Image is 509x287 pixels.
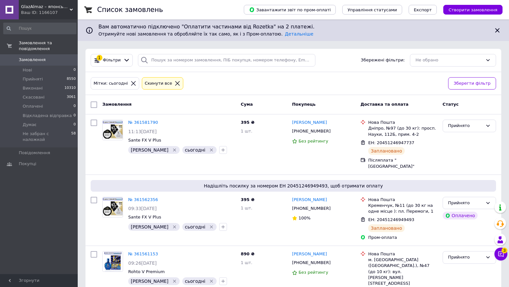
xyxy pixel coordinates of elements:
[241,129,252,133] span: 1 шт.
[209,224,214,229] svg: Видалити мітку
[23,67,32,73] span: Нові
[67,94,76,100] span: 3061
[3,23,76,34] input: Пошук
[23,122,37,128] span: Думає
[347,7,397,12] span: Управління статусами
[67,76,76,82] span: 8550
[71,131,76,143] span: 58
[448,7,497,12] span: Створити замовлення
[292,251,327,257] a: [PERSON_NAME]
[128,138,161,143] a: Sante FX V Plus
[64,85,76,91] span: 10310
[23,103,43,109] span: Оплачені
[448,77,496,90] button: Зберегти фільтр
[185,279,205,284] span: сьогодні
[102,102,131,107] span: Замовлення
[502,248,507,253] span: 3
[361,57,405,63] span: Збережені фільтри:
[292,197,327,203] a: [PERSON_NAME]
[97,6,163,14] h1: Список замовлень
[102,120,123,140] a: Фото товару
[103,57,121,63] span: Фільтри
[292,120,327,126] a: [PERSON_NAME]
[241,251,254,256] span: 890 ₴
[368,203,437,214] div: Кременчук, №11 (до 30 кг на одне місце ): пл. Перемоги, 1
[368,147,405,155] div: Заплановано
[448,200,483,207] div: Прийнято
[443,102,459,107] span: Статус
[368,224,405,232] div: Заплановано
[409,5,437,15] button: Експорт
[368,140,414,145] span: ЕН: 20451246947737
[292,206,331,211] span: [PHONE_NUMBER]
[96,55,102,61] div: 1
[19,161,36,167] span: Покупці
[241,120,254,125] span: 395 ₴
[292,260,331,265] span: [PHONE_NUMBER]
[241,206,252,210] span: 1 шт.
[185,147,205,153] span: сьогодні
[241,197,254,202] span: 395 ₴
[21,4,70,10] span: GlazAlmaz – японські краплі для очей
[23,94,45,100] span: Скасовані
[368,197,437,203] div: Нова Пошта
[285,31,313,37] a: Детальніше
[92,80,129,87] div: Мітки: сьогодні
[172,279,177,284] svg: Видалити мітку
[128,197,158,202] a: № 361562356
[128,215,161,219] span: Sante FX V Plus
[244,5,336,15] button: Завантажити звіт по пром-оплаті
[368,235,437,240] div: Пром-оплата
[128,129,157,134] span: 11:13[DATE]
[131,147,168,153] span: [PERSON_NAME]
[414,7,432,12] span: Експорт
[437,7,503,12] a: Створити замовлення
[102,251,123,272] a: Фото товару
[368,217,414,222] span: ЕН: 20451246949493
[299,139,328,143] span: Без рейтингу
[19,150,50,156] span: Повідомлення
[185,224,205,229] span: сьогодні
[443,212,478,219] div: Оплачено
[21,10,78,16] div: Ваш ID: 1166107
[74,122,76,128] span: 0
[98,31,313,37] span: Отримуйте нові замовлення та обробляйте їх так само, як і з Пром-оплатою.
[128,206,157,211] span: 09:33[DATE]
[448,122,483,129] div: Прийнято
[103,120,123,140] img: Фото товару
[23,85,43,91] span: Виконані
[128,260,157,266] span: 09:26[DATE]
[292,102,316,107] span: Покупець
[342,5,402,15] button: Управління статусами
[360,102,408,107] span: Доставка та оплата
[172,147,177,153] svg: Видалити мітку
[131,279,168,284] span: [PERSON_NAME]
[74,103,76,109] span: 0
[143,80,174,87] div: Cкинути все
[368,251,437,257] div: Нова Пошта
[299,270,328,275] span: Без рейтингу
[128,269,165,274] a: Rohto V Premium
[131,224,168,229] span: [PERSON_NAME]
[74,113,76,119] span: 0
[415,57,483,64] div: Не обрано
[103,197,123,217] img: Фото товару
[249,7,331,13] span: Завантажити звіт по пром-оплаті
[299,216,311,220] span: 100%
[23,131,71,143] span: Не забран с наложкой
[443,5,503,15] button: Створити замовлення
[292,129,331,133] span: [PHONE_NUMBER]
[368,125,437,137] div: Дніпро, №97 (до 30 кг): просп. Науки, 112Б, прим. 4-2
[102,197,123,218] a: Фото товару
[19,57,46,63] span: Замовлення
[494,248,507,260] button: Чат з покупцем3
[19,40,78,52] span: Замовлення та повідомлення
[98,23,488,31] span: Вам автоматично підключено "Оплатити частинами від Rozetka" на 2 платежі.
[138,54,315,67] input: Пошук за номером замовлення, ПІБ покупця, номером телефону, Email, номером накладної
[241,260,252,265] span: 1 шт.
[454,80,491,87] span: Зберегти фільтр
[209,147,214,153] svg: Видалити мітку
[74,67,76,73] span: 0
